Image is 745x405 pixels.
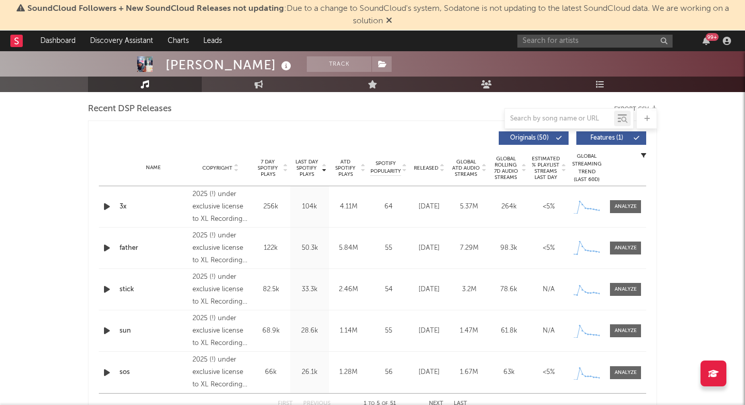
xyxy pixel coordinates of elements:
[192,354,249,391] div: 2025 (!) under exclusive license to XL Recordings Ltd
[412,326,446,336] div: [DATE]
[491,243,526,253] div: 98.3k
[517,35,673,48] input: Search for artists
[293,159,320,177] span: Last Day Spotify Plays
[491,202,526,212] div: 264k
[386,17,392,25] span: Dismiss
[120,243,187,253] a: father
[254,202,288,212] div: 256k
[332,284,365,295] div: 2.46M
[583,135,631,141] span: Features ( 1 )
[452,367,486,378] div: 1.67M
[332,202,365,212] div: 4.11M
[370,243,407,253] div: 55
[27,5,284,13] span: SoundCloud Followers + New SoundCloud Releases not updating
[370,367,407,378] div: 56
[293,243,326,253] div: 50.3k
[307,56,371,72] button: Track
[452,326,486,336] div: 1.47M
[120,326,187,336] a: sun
[491,156,520,181] span: Global Rolling 7D Audio Streams
[531,284,566,295] div: N/A
[370,326,407,336] div: 55
[531,367,566,378] div: <5%
[452,202,486,212] div: 5.37M
[160,31,196,51] a: Charts
[491,284,526,295] div: 78.6k
[120,202,187,212] a: 3x
[332,326,365,336] div: 1.14M
[412,243,446,253] div: [DATE]
[33,31,83,51] a: Dashboard
[293,284,326,295] div: 33.3k
[505,135,553,141] span: Originals ( 50 )
[192,188,249,226] div: 2025 (!) under exclusive license to XL Recordings Ltd
[293,202,326,212] div: 104k
[531,202,566,212] div: <5%
[370,160,401,175] span: Spotify Popularity
[452,243,486,253] div: 7.29M
[370,202,407,212] div: 64
[491,367,526,378] div: 63k
[88,103,172,115] span: Recent DSP Releases
[332,159,359,177] span: ATD Spotify Plays
[83,31,160,51] a: Discovery Assistant
[120,164,187,172] div: Name
[706,33,719,41] div: 99 +
[452,284,486,295] div: 3.2M
[412,202,446,212] div: [DATE]
[293,326,326,336] div: 28.6k
[571,153,602,184] div: Global Streaming Trend (Last 60D)
[120,284,187,295] a: stick
[166,56,294,73] div: [PERSON_NAME]
[120,367,187,378] a: sos
[254,159,281,177] span: 7 Day Spotify Plays
[412,367,446,378] div: [DATE]
[192,230,249,267] div: 2025 (!) under exclusive license to XL Recordings Ltd
[491,326,526,336] div: 61.8k
[192,312,249,350] div: 2025 (!) under exclusive license to XL Recordings Ltd
[452,159,480,177] span: Global ATD Audio Streams
[531,156,560,181] span: Estimated % Playlist Streams Last Day
[196,31,229,51] a: Leads
[254,243,288,253] div: 122k
[576,131,646,145] button: Features(1)
[254,326,288,336] div: 68.9k
[293,367,326,378] div: 26.1k
[414,165,438,171] span: Released
[332,243,365,253] div: 5.84M
[332,367,365,378] div: 1.28M
[614,106,657,112] button: Export CSV
[254,284,288,295] div: 82.5k
[412,284,446,295] div: [DATE]
[499,131,569,145] button: Originals(50)
[202,165,232,171] span: Copyright
[192,271,249,308] div: 2025 (!) under exclusive license to XL Recordings Ltd
[370,284,407,295] div: 54
[254,367,288,378] div: 66k
[531,243,566,253] div: <5%
[531,326,566,336] div: N/A
[27,5,729,25] span: : Due to a change to SoundCloud's system, Sodatone is not updating to the latest SoundCloud data....
[505,115,614,123] input: Search by song name or URL
[703,37,710,45] button: 99+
